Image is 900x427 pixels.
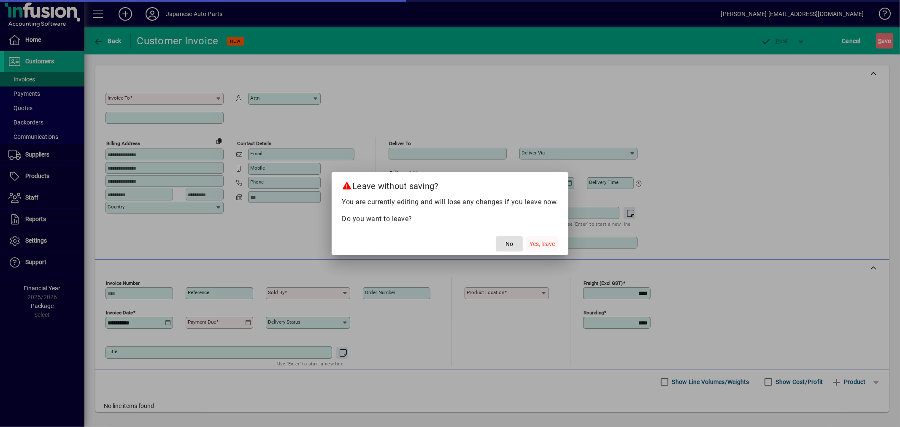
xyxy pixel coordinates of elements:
[342,214,558,224] p: Do you want to leave?
[526,236,558,251] button: Yes, leave
[496,236,523,251] button: No
[342,197,558,207] p: You are currently editing and will lose any changes if you leave now.
[505,240,513,249] span: No
[530,240,555,249] span: Yes, leave
[332,172,568,197] h2: Leave without saving?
